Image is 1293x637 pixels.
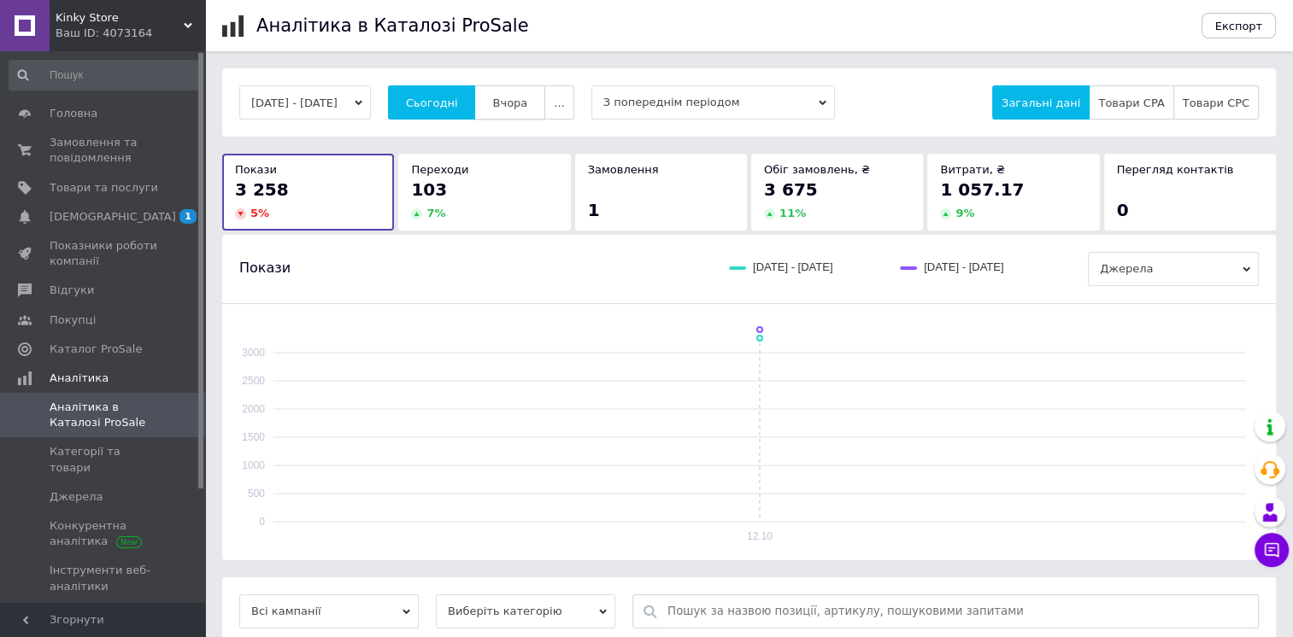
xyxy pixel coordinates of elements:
span: Всі кампанії [239,594,419,628]
span: Товари CPC [1183,96,1249,109]
span: Каталог ProSale [50,342,142,357]
span: Джерела [50,489,103,505]
span: 0 [1117,200,1129,220]
input: Пошук [9,60,202,91]
span: [DEMOGRAPHIC_DATA] [50,209,176,225]
text: 0 [259,516,265,528]
span: 11 % [779,207,806,219]
input: Пошук за назвою позиції, артикулу, пошуковими запитами [667,595,1249,628]
button: Загальні дані [992,85,1090,120]
span: Сьогодні [406,96,458,109]
span: Інструменти веб-аналітики [50,563,158,593]
button: Вчора [474,85,545,120]
span: 1 [179,209,197,224]
h1: Аналітика в Каталозі ProSale [256,15,528,36]
text: 12.10 [747,530,773,542]
span: Переходи [411,163,468,176]
span: Товари та послуги [50,180,158,196]
span: З попереднім періодом [591,85,835,120]
span: Товари CPA [1098,96,1164,109]
button: Чат з покупцем [1255,533,1289,567]
span: Перегляд контактів [1117,163,1234,176]
span: 1 057.17 [940,179,1024,200]
span: 9 % [955,207,974,219]
button: Товари CPC [1173,85,1259,120]
span: Відгуки [50,283,94,298]
span: Головна [50,106,97,121]
div: Ваш ID: 4073164 [56,26,205,41]
span: Категорії та товари [50,444,158,475]
span: Конкурентна аналітика [50,518,158,549]
span: Замовлення [588,163,659,176]
button: Товари CPA [1089,85,1173,120]
span: 3 675 [764,179,818,200]
span: Покупці [50,313,96,328]
text: 1500 [242,431,265,443]
span: 7 % [426,207,445,219]
text: 3000 [242,347,265,359]
button: [DATE] - [DATE] [239,85,371,120]
span: Витрати, ₴ [940,163,1005,176]
span: 5 % [250,207,269,219]
span: Kinky Store [56,10,184,26]
span: Обіг замовлень, ₴ [764,163,870,176]
span: Замовлення та повідомлення [50,135,158,166]
span: 3 258 [235,179,289,200]
span: Загальні дані [1002,96,1080,109]
span: Аналітика в Каталозі ProSale [50,400,158,430]
button: ... [544,85,573,120]
span: Аналітика [50,371,109,386]
text: 1000 [242,459,265,471]
text: 500 [248,488,265,500]
span: Покази [235,163,277,176]
text: 2000 [242,403,265,415]
button: Сьогодні [388,85,476,120]
span: Експорт [1215,20,1263,32]
button: Експорт [1202,13,1277,38]
span: Показники роботи компанії [50,238,158,269]
span: 1 [588,200,600,220]
span: ... [554,96,564,109]
span: Виберіть категорію [436,594,615,628]
span: Джерела [1088,252,1259,286]
span: 103 [411,179,447,200]
span: Покази [239,259,291,278]
text: 2500 [242,375,265,387]
span: Вчора [492,96,527,109]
